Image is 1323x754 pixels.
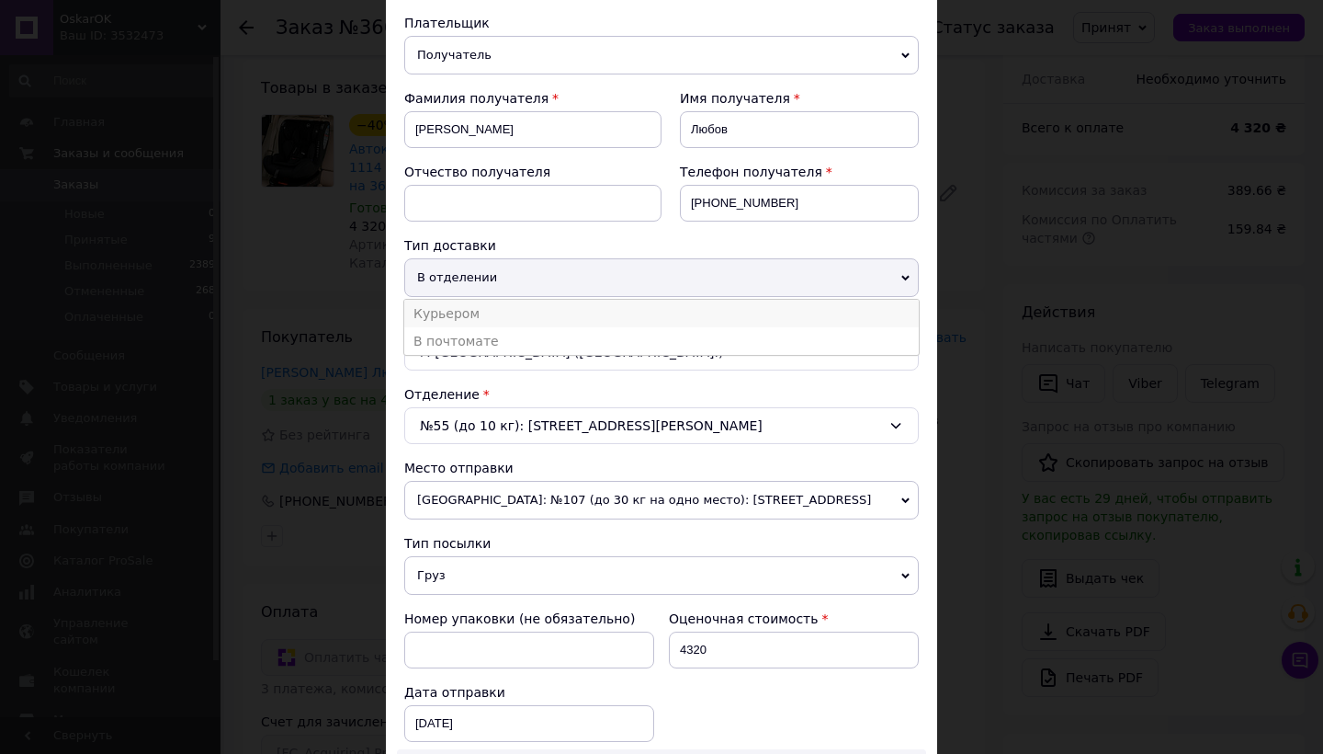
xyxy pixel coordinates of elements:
[404,165,550,179] span: Отчество получателя
[404,407,919,444] div: №55 (до 10 кг): [STREET_ADDRESS][PERSON_NAME]
[404,36,919,74] span: Получатель
[404,683,654,702] div: Дата отправки
[404,556,919,595] span: Груз
[404,536,491,551] span: Тип посылки
[404,327,919,355] li: В почтомате
[404,238,496,253] span: Тип доставки
[404,385,919,404] div: Отделение
[680,165,822,179] span: Телефон получателя
[404,481,919,520] span: [GEOGRAPHIC_DATA]: №107 (до 30 кг на одно место): [STREET_ADDRESS]
[404,258,919,297] span: В отделении
[680,185,919,222] input: +380
[404,300,919,327] li: Курьером
[669,610,919,628] div: Оценочная стоимость
[680,91,790,106] span: Имя получателя
[404,91,548,106] span: Фамилия получателя
[404,16,490,30] span: Плательщик
[404,461,514,475] span: Место отправки
[404,610,654,628] div: Номер упаковки (не обязательно)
